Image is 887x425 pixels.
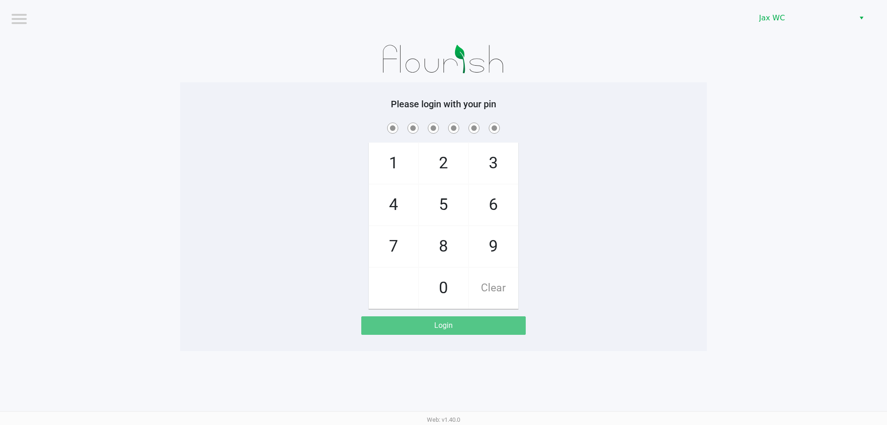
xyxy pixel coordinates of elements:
[187,99,700,110] h5: Please login with your pin
[369,143,418,184] span: 1
[369,185,418,225] span: 4
[419,185,468,225] span: 5
[469,226,518,267] span: 9
[855,10,868,26] button: Select
[469,185,518,225] span: 6
[419,143,468,184] span: 2
[469,143,518,184] span: 3
[469,268,518,308] span: Clear
[369,226,418,267] span: 7
[419,268,468,308] span: 0
[427,416,460,423] span: Web: v1.40.0
[419,226,468,267] span: 8
[759,12,849,24] span: Jax WC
